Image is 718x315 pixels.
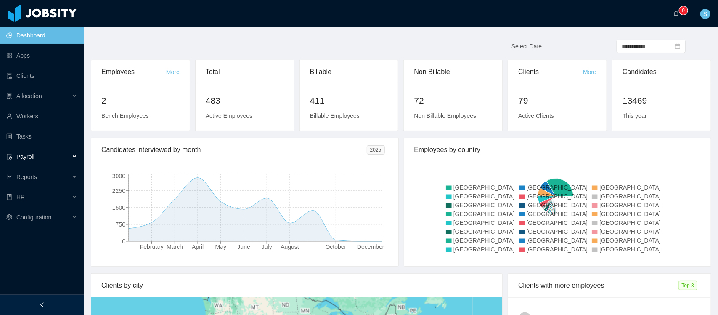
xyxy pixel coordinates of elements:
[518,112,554,119] span: Active Clients
[16,214,51,221] span: Configuration
[6,27,77,44] a: icon: pie-chartDashboard
[206,60,284,84] div: Total
[326,243,347,250] tspan: October
[527,202,588,208] span: [GEOGRAPHIC_DATA]
[623,112,647,119] span: This year
[310,94,388,107] h2: 411
[112,204,125,211] tspan: 1500
[414,138,701,162] div: Employees by country
[453,202,515,208] span: [GEOGRAPHIC_DATA]
[527,228,588,235] span: [GEOGRAPHIC_DATA]
[599,193,661,200] span: [GEOGRAPHIC_DATA]
[6,67,77,84] a: icon: auditClients
[16,174,37,180] span: Reports
[527,219,588,226] span: [GEOGRAPHIC_DATA]
[414,94,492,107] h2: 72
[527,246,588,253] span: [GEOGRAPHIC_DATA]
[281,243,299,250] tspan: August
[310,60,388,84] div: Billable
[599,246,661,253] span: [GEOGRAPHIC_DATA]
[679,6,688,15] sup: 0
[518,60,583,84] div: Clients
[16,194,25,200] span: HR
[599,237,661,244] span: [GEOGRAPHIC_DATA]
[453,246,515,253] span: [GEOGRAPHIC_DATA]
[453,193,515,200] span: [GEOGRAPHIC_DATA]
[310,112,360,119] span: Billable Employees
[101,274,492,297] div: Clients by city
[599,211,661,217] span: [GEOGRAPHIC_DATA]
[518,274,678,297] div: Clients with more employees
[673,11,679,16] i: icon: bell
[453,228,515,235] span: [GEOGRAPHIC_DATA]
[101,138,367,162] div: Candidates interviewed by month
[527,193,588,200] span: [GEOGRAPHIC_DATA]
[678,281,697,290] span: Top 3
[675,43,681,49] i: icon: calendar
[453,237,515,244] span: [GEOGRAPHIC_DATA]
[357,243,384,250] tspan: December
[623,60,701,84] div: Candidates
[518,94,596,107] h2: 79
[527,184,588,191] span: [GEOGRAPHIC_DATA]
[16,153,34,160] span: Payroll
[112,173,125,179] tspan: 3000
[101,94,180,107] h2: 2
[237,243,250,250] tspan: June
[6,128,77,145] a: icon: profileTasks
[122,238,125,245] tspan: 0
[6,194,12,200] i: icon: book
[101,60,166,84] div: Employees
[599,202,661,208] span: [GEOGRAPHIC_DATA]
[527,237,588,244] span: [GEOGRAPHIC_DATA]
[527,211,588,217] span: [GEOGRAPHIC_DATA]
[453,219,515,226] span: [GEOGRAPHIC_DATA]
[140,243,164,250] tspan: February
[101,112,149,119] span: Bench Employees
[192,243,204,250] tspan: April
[599,219,661,226] span: [GEOGRAPHIC_DATA]
[583,69,596,75] a: More
[623,94,701,107] h2: 13469
[6,214,12,220] i: icon: setting
[414,60,492,84] div: Non Billable
[16,93,42,99] span: Allocation
[167,243,183,250] tspan: March
[6,174,12,180] i: icon: line-chart
[453,184,515,191] span: [GEOGRAPHIC_DATA]
[116,221,126,228] tspan: 750
[206,94,284,107] h2: 483
[6,154,12,160] i: icon: file-protect
[599,228,661,235] span: [GEOGRAPHIC_DATA]
[262,243,272,250] tspan: July
[6,47,77,64] a: icon: appstoreApps
[112,187,125,194] tspan: 2250
[453,211,515,217] span: [GEOGRAPHIC_DATA]
[703,9,707,19] span: S
[511,43,542,50] span: Select Date
[166,69,180,75] a: More
[6,108,77,125] a: icon: userWorkers
[367,145,385,155] span: 2025
[215,243,226,250] tspan: May
[599,184,661,191] span: [GEOGRAPHIC_DATA]
[206,112,252,119] span: Active Employees
[6,93,12,99] i: icon: solution
[414,112,476,119] span: Non Billable Employees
